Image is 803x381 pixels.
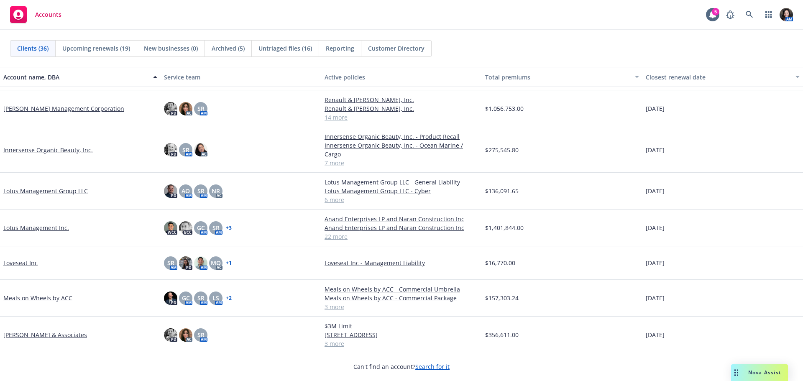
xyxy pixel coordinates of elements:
[226,225,232,230] a: + 3
[646,223,665,232] span: [DATE]
[731,364,788,381] button: Nova Assist
[325,95,478,104] a: Renault & [PERSON_NAME], Inc.
[485,187,519,195] span: $136,091.65
[485,330,519,339] span: $356,611.00
[3,187,88,195] a: Lotus Management Group LLC
[760,6,777,23] a: Switch app
[325,223,478,232] a: Anand Enterprises LP and Naran Construction Inc
[326,44,354,53] span: Reporting
[712,8,719,15] div: 5
[3,294,72,302] a: Meals on Wheels by ACC
[646,146,665,154] span: [DATE]
[164,73,318,82] div: Service team
[325,195,478,204] a: 6 more
[325,258,478,267] a: Loveseat Inc - Management Liability
[325,285,478,294] a: Meals on Wheels by ACC - Commercial Umbrella
[226,261,232,266] a: + 1
[212,187,220,195] span: NR
[741,6,758,23] a: Search
[182,146,189,154] span: SR
[748,369,781,376] span: Nova Assist
[197,187,205,195] span: SR
[646,187,665,195] span: [DATE]
[485,104,524,113] span: $1,056,753.00
[325,113,478,122] a: 14 more
[722,6,739,23] a: Report a Bug
[179,221,192,235] img: photo
[325,187,478,195] a: Lotus Management Group LLC - Cyber
[325,302,478,311] a: 3 more
[179,328,192,342] img: photo
[325,73,478,82] div: Active policies
[321,67,482,87] button: Active policies
[226,296,232,301] a: + 2
[7,3,65,26] a: Accounts
[646,294,665,302] span: [DATE]
[485,223,524,232] span: $1,401,844.00
[325,104,478,113] a: Renault & [PERSON_NAME], Inc.
[485,146,519,154] span: $275,545.80
[646,73,790,82] div: Closest renewal date
[485,294,519,302] span: $157,303.24
[646,104,665,113] span: [DATE]
[642,67,803,87] button: Closest renewal date
[164,292,177,305] img: photo
[3,330,87,339] a: [PERSON_NAME] & Associates
[179,102,192,115] img: photo
[485,258,515,267] span: $16,770.00
[211,258,221,267] span: MQ
[164,328,177,342] img: photo
[325,232,478,241] a: 22 more
[731,364,742,381] div: Drag to move
[325,132,478,141] a: Innersense Organic Beauty, Inc. - Product Recall
[167,258,174,267] span: SR
[179,256,192,270] img: photo
[35,11,61,18] span: Accounts
[3,146,93,154] a: Innersense Organic Beauty, Inc.
[780,8,793,21] img: photo
[182,294,190,302] span: GC
[212,44,245,53] span: Archived (5)
[164,143,177,156] img: photo
[482,67,642,87] button: Total premiums
[325,339,478,348] a: 3 more
[325,159,478,167] a: 7 more
[325,141,478,159] a: Innersense Organic Beauty, Inc. - Ocean Marine / Cargo
[258,44,312,53] span: Untriaged files (16)
[164,102,177,115] img: photo
[325,322,478,330] a: $3M Limit
[325,215,478,223] a: Anand Enterprises LP and Naran Construction Inc
[325,178,478,187] a: Lotus Management Group LLC - General Liability
[197,330,205,339] span: SR
[197,104,205,113] span: SR
[3,258,38,267] a: Loveseat Inc
[646,330,665,339] span: [DATE]
[197,223,205,232] span: GC
[415,363,450,371] a: Search for it
[161,67,321,87] button: Service team
[646,258,665,267] span: [DATE]
[164,221,177,235] img: photo
[182,187,190,195] span: AO
[197,294,205,302] span: SR
[212,294,219,302] span: LS
[212,223,220,232] span: SR
[3,104,124,113] a: [PERSON_NAME] Management Corporation
[194,256,207,270] img: photo
[325,294,478,302] a: Meals on Wheels by ACC - Commercial Package
[485,73,630,82] div: Total premiums
[17,44,49,53] span: Clients (36)
[164,184,177,198] img: photo
[353,362,450,371] span: Can't find an account?
[144,44,198,53] span: New businesses (0)
[3,223,69,232] a: Lotus Management Inc.
[325,330,478,339] a: [STREET_ADDRESS]
[3,73,148,82] div: Account name, DBA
